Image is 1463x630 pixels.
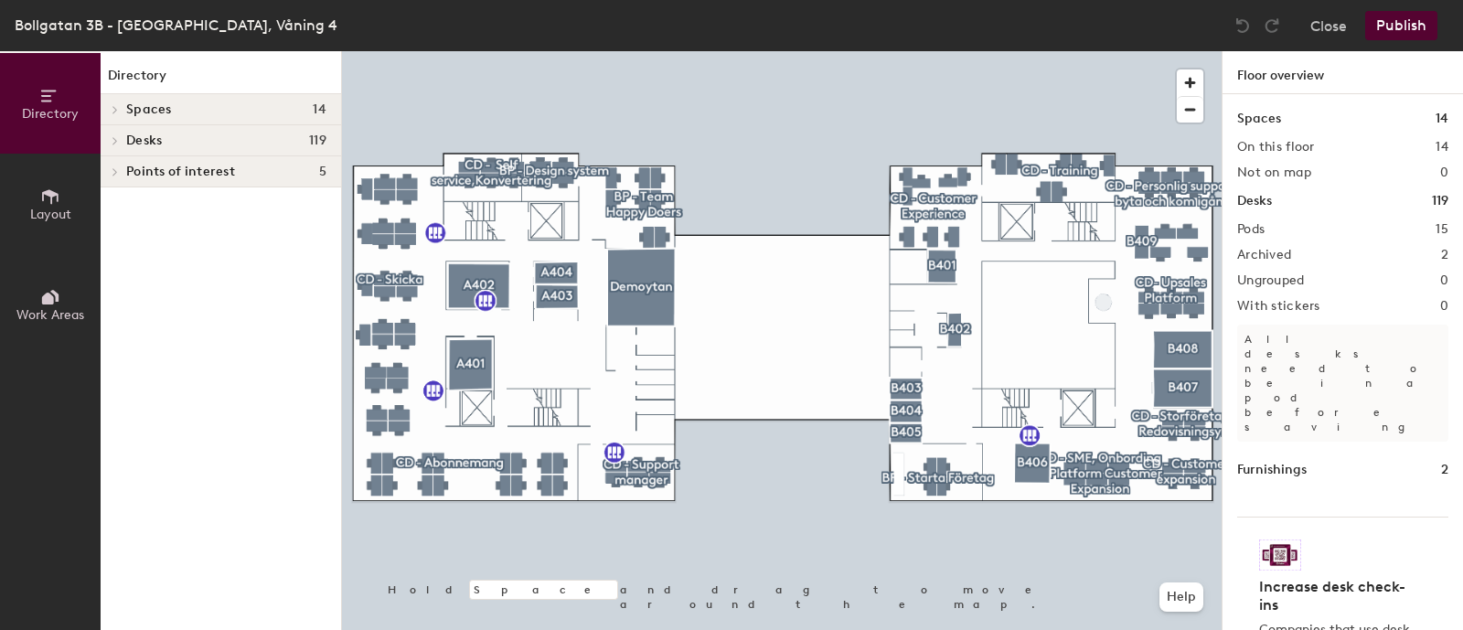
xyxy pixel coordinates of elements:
[1233,16,1252,35] img: Undo
[126,165,235,179] span: Points of interest
[1237,140,1315,155] h2: On this floor
[126,102,172,117] span: Spaces
[1223,51,1463,94] h1: Floor overview
[1237,109,1281,129] h1: Spaces
[1237,248,1291,262] h2: Archived
[1440,299,1448,314] h2: 0
[30,207,71,222] span: Layout
[16,307,84,323] span: Work Areas
[1436,109,1448,129] h1: 14
[1440,273,1448,288] h2: 0
[1237,273,1305,288] h2: Ungrouped
[1237,222,1265,237] h2: Pods
[22,106,79,122] span: Directory
[1237,460,1307,480] h1: Furnishings
[309,133,326,148] span: 119
[1263,16,1281,35] img: Redo
[1237,325,1448,442] p: All desks need to be in a pod before saving
[1436,140,1448,155] h2: 14
[1310,11,1347,40] button: Close
[126,133,162,148] span: Desks
[1441,248,1448,262] h2: 2
[1259,578,1415,614] h4: Increase desk check-ins
[319,165,326,179] span: 5
[313,102,326,117] span: 14
[1432,191,1448,211] h1: 119
[1365,11,1437,40] button: Publish
[1259,539,1301,571] img: Sticker logo
[1237,166,1311,180] h2: Not on map
[101,66,341,94] h1: Directory
[1440,166,1448,180] h2: 0
[1237,191,1272,211] h1: Desks
[1237,299,1320,314] h2: With stickers
[1441,460,1448,480] h1: 2
[15,14,337,37] div: Bollgatan 3B - [GEOGRAPHIC_DATA], Våning 4
[1159,582,1203,612] button: Help
[1436,222,1448,237] h2: 15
